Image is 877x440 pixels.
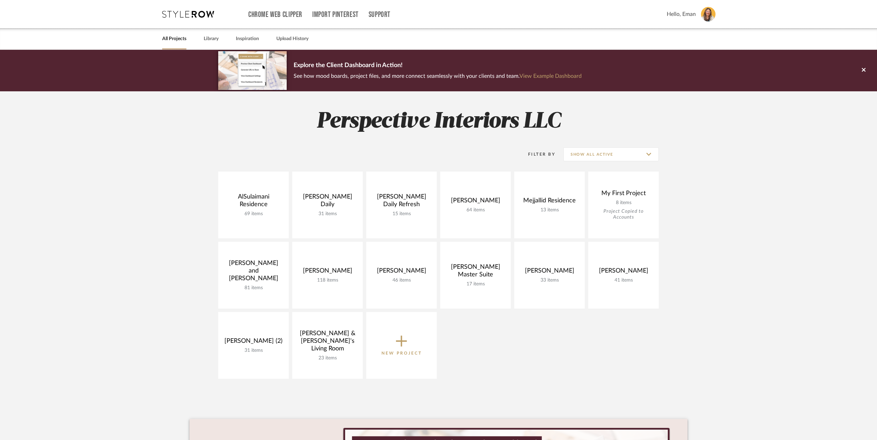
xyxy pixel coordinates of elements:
div: 31 items [298,211,357,217]
div: [PERSON_NAME] Daily Refresh [372,193,431,211]
div: 81 items [224,285,283,291]
a: Import Pinterest [312,12,359,18]
div: 46 items [372,277,431,283]
div: [PERSON_NAME] (2) [224,337,283,348]
div: My First Project [594,190,653,200]
div: Mejjallid Residence [520,197,579,207]
div: Filter By [519,151,555,158]
div: 17 items [446,281,505,287]
a: View Example Dashboard [519,73,582,79]
div: [PERSON_NAME] and [PERSON_NAME] [224,259,283,285]
div: 64 items [446,207,505,213]
div: 118 items [298,277,357,283]
div: AlSulaimani Residence [224,193,283,211]
h2: Perspective Interiors LLC [190,109,687,135]
div: [PERSON_NAME] Daily [298,193,357,211]
div: [PERSON_NAME] [372,267,431,277]
a: Upload History [276,34,308,44]
div: 15 items [372,211,431,217]
div: [PERSON_NAME] Master Suite [446,263,505,281]
div: [PERSON_NAME] [594,267,653,277]
div: 8 items [594,200,653,206]
span: Hello, Eman [667,10,696,18]
img: d5d033c5-7b12-40c2-a960-1ecee1989c38.png [218,51,287,90]
p: Explore the Client Dashboard in Action! [294,60,582,71]
p: New Project [381,350,422,357]
div: [PERSON_NAME] & [PERSON_NAME]'s Living Room [298,330,357,355]
div: Project Copied to Accounts [594,209,653,220]
div: 41 items [594,277,653,283]
div: 69 items [224,211,283,217]
a: Library [204,34,219,44]
div: [PERSON_NAME] [298,267,357,277]
div: 31 items [224,348,283,354]
a: All Projects [162,34,186,44]
a: Inspiration [236,34,259,44]
img: avatar [701,7,716,21]
div: [PERSON_NAME] [446,197,505,207]
a: Chrome Web Clipper [248,12,302,18]
p: See how mood boards, project files, and more connect seamlessly with your clients and team. [294,71,582,81]
button: New Project [366,312,437,379]
div: [PERSON_NAME] [520,267,579,277]
div: 13 items [520,207,579,213]
a: Support [369,12,390,18]
div: 23 items [298,355,357,361]
div: 33 items [520,277,579,283]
